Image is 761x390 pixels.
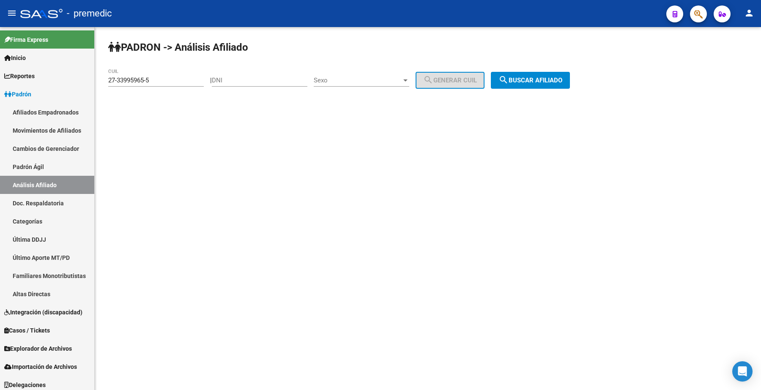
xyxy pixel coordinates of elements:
span: Padrón [4,90,31,99]
span: Casos / Tickets [4,326,50,335]
mat-icon: search [423,75,433,85]
span: Importación de Archivos [4,362,77,371]
span: - premedic [67,4,112,23]
span: Sexo [314,76,402,84]
strong: PADRON -> Análisis Afiliado [108,41,248,53]
button: Buscar afiliado [491,72,570,89]
span: Delegaciones [4,380,46,390]
mat-icon: search [498,75,509,85]
span: Explorador de Archivos [4,344,72,353]
div: Open Intercom Messenger [732,361,753,382]
button: Generar CUIL [416,72,485,89]
div: | [210,76,491,84]
mat-icon: menu [7,8,17,18]
span: Inicio [4,53,26,63]
mat-icon: person [744,8,754,18]
span: Firma Express [4,35,48,44]
span: Integración (discapacidad) [4,308,82,317]
span: Reportes [4,71,35,81]
span: Buscar afiliado [498,76,562,84]
span: Generar CUIL [423,76,477,84]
